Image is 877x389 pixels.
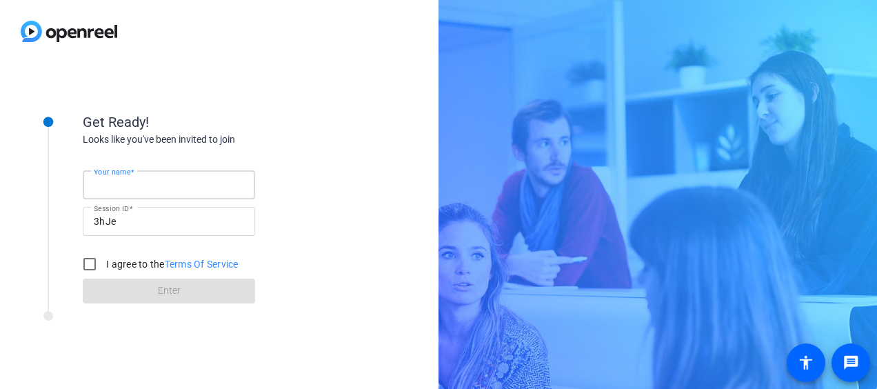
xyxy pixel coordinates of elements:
mat-icon: accessibility [798,355,814,371]
div: Get Ready! [83,112,359,132]
a: Terms Of Service [165,259,239,270]
mat-label: Session ID [94,204,129,212]
label: I agree to the [103,257,239,271]
mat-label: Your name [94,168,130,176]
mat-icon: message [843,355,859,371]
div: Looks like you've been invited to join [83,132,359,147]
